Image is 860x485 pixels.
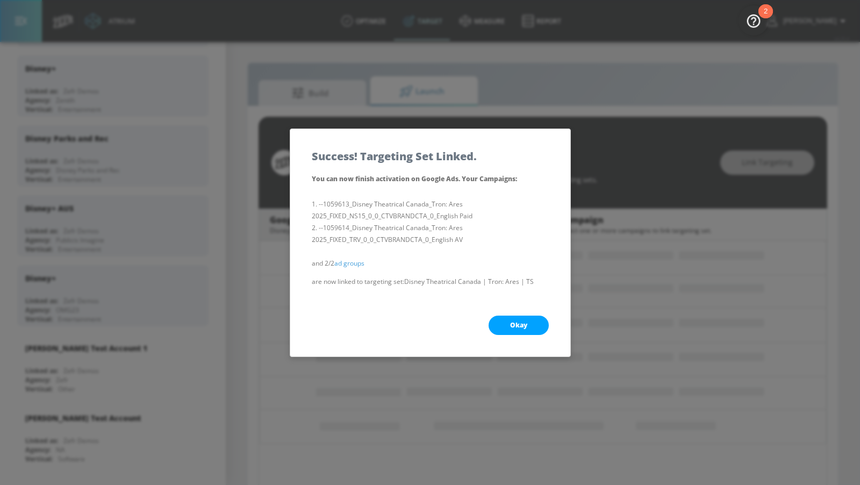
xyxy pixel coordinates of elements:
h5: Success! Targeting Set Linked. [312,151,477,162]
a: ad groups [334,259,364,268]
span: Okay [510,321,527,330]
p: are now linked to targeting set: Disney Theatrical Canada | Tron: Ares | TS [312,276,549,288]
p: You can now finish activation on Google Ads. Your Campaign s : [312,173,549,186]
button: Okay [489,316,549,335]
p: and 2/2 [312,258,549,269]
div: 2 [764,11,768,25]
li: --1059613_Disney Theatrical Canada_Tron: Ares 2025_FIXED_NS15_0_0_CTVBRANDCTA_0_English Paid [312,198,549,222]
li: --1059614_Disney Theatrical Canada_Tron: Ares 2025_FIXED_TRV_0_0_CTVBRANDCTA_0_English AV [312,222,549,246]
button: Open Resource Center, 2 new notifications [739,5,769,35]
